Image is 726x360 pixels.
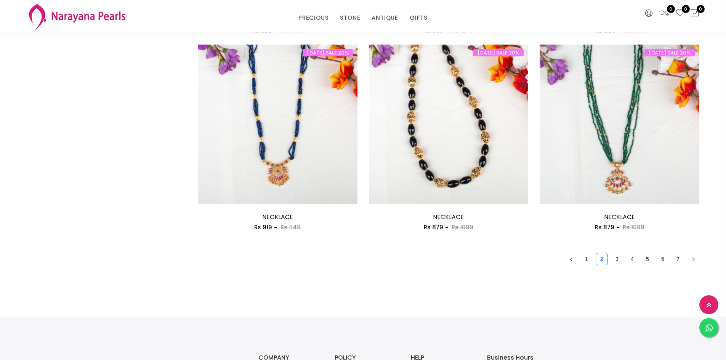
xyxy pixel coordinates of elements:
a: 3 [611,253,623,265]
span: Rs 1099 [452,223,473,231]
li: 5 [641,253,654,265]
span: 0 [667,5,675,13]
span: Rs 959 [596,26,615,34]
span: Rs 1449 [280,26,303,34]
span: right [691,257,696,262]
a: 5 [642,253,653,265]
span: [DATE] SALE 20% [473,49,524,56]
span: Rs 879 [595,223,614,231]
a: NECKLACE [433,213,464,221]
a: 2 [596,253,607,265]
a: STONE [340,12,360,24]
span: [DATE] SALE 20% [303,49,353,56]
span: left [569,257,574,262]
span: Rs 1199 [624,26,644,34]
a: NECKLACE [604,213,635,221]
span: Rs 1099 [623,223,644,231]
span: 0 [682,5,690,13]
span: Rs 1149 [280,223,301,231]
li: Previous Page [565,253,577,265]
li: 6 [657,253,669,265]
li: 1 [580,253,593,265]
span: [DATE] SALE 20% [644,49,695,56]
button: right [687,253,699,265]
a: ANTIQUE [372,12,398,24]
span: Rs 1249 [452,26,473,34]
li: Next Page [687,253,699,265]
a: NECKLACE [262,213,293,221]
a: GIFTS [410,12,428,24]
span: Rs 919 [254,223,272,231]
button: left [565,253,577,265]
button: 0 [690,8,699,18]
span: Rs 999 [423,26,443,34]
span: Rs 1159 [252,26,272,34]
a: 0 [675,8,684,18]
span: Rs 879 [424,223,443,231]
a: 7 [672,253,684,265]
a: PRECIOUS [298,12,329,24]
span: 0 [697,5,705,13]
a: 1 [581,253,592,265]
li: 2 [596,253,608,265]
a: 6 [657,253,668,265]
a: 0 [660,8,670,18]
a: 4 [627,253,638,265]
